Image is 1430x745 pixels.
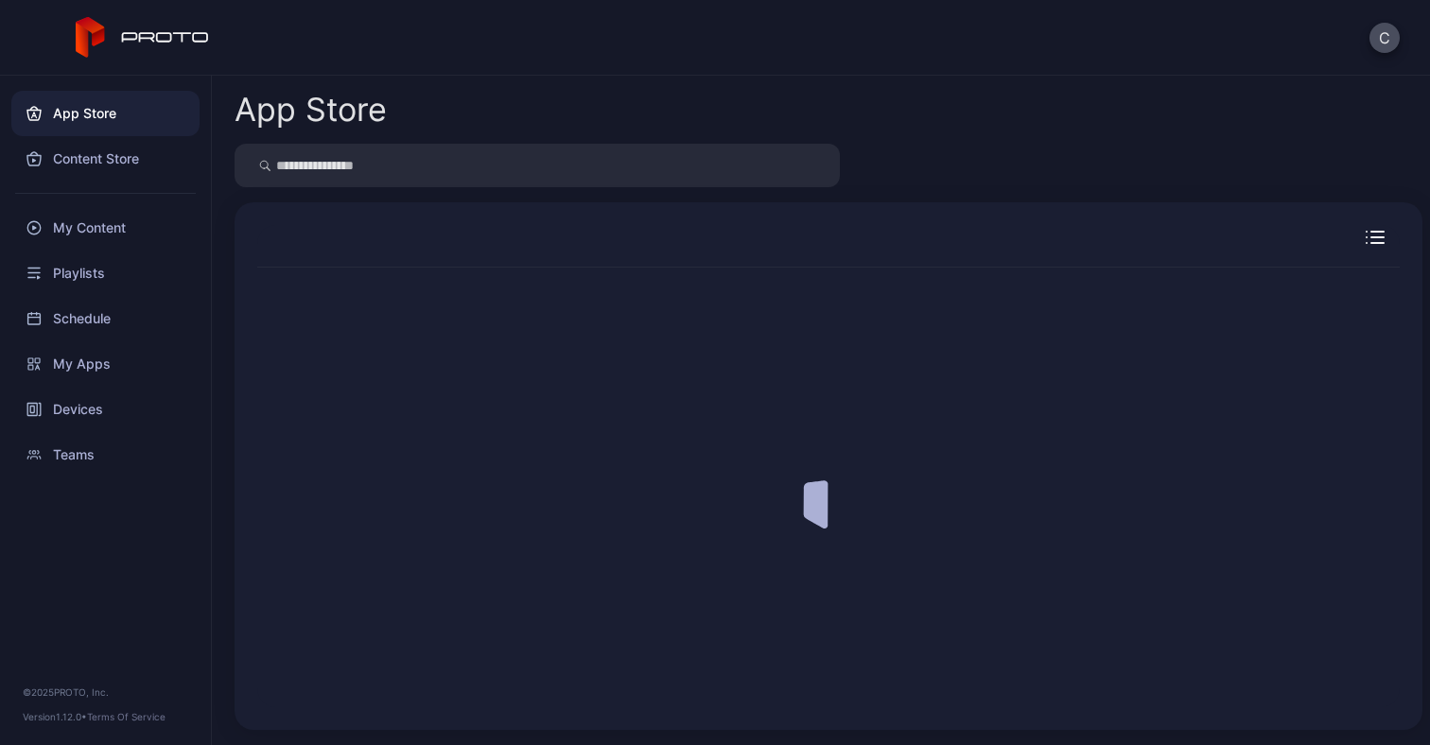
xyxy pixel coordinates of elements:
[23,684,188,700] div: © 2025 PROTO, Inc.
[23,711,87,722] span: Version 1.12.0 •
[11,432,200,477] a: Teams
[11,251,200,296] a: Playlists
[11,296,200,341] a: Schedule
[11,136,200,182] a: Content Store
[11,341,200,387] a: My Apps
[235,94,387,126] div: App Store
[11,91,200,136] a: App Store
[11,205,200,251] a: My Content
[87,711,166,722] a: Terms Of Service
[1369,23,1400,53] button: C
[11,387,200,432] a: Devices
